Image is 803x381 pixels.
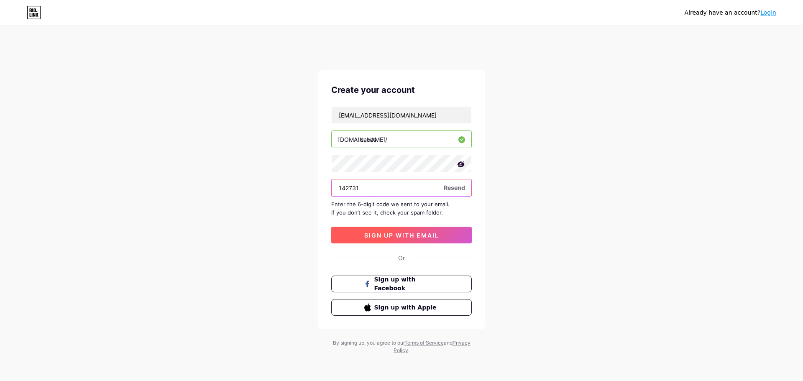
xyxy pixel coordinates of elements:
[331,299,472,316] button: Sign up with Apple
[374,303,439,312] span: Sign up with Apple
[338,135,387,144] div: [DOMAIN_NAME]/
[332,179,471,196] input: Paste login code
[760,9,776,16] a: Login
[331,84,472,96] div: Create your account
[685,8,776,17] div: Already have an account?
[331,276,472,292] button: Sign up with Facebook
[332,131,471,148] input: username
[330,339,473,354] div: By signing up, you agree to our and .
[364,232,439,239] span: sign up with email
[332,107,471,123] input: Email
[444,183,465,192] span: Resend
[374,275,439,293] span: Sign up with Facebook
[331,200,472,217] div: Enter the 6-digit code we sent to your email. If you don’t see it, check your spam folder.
[404,340,444,346] a: Terms of Service
[398,253,405,262] div: Or
[331,227,472,243] button: sign up with email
